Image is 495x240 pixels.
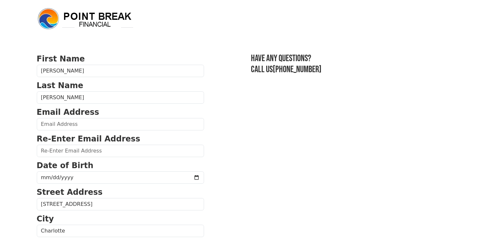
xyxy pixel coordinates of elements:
[37,214,54,223] strong: City
[37,188,103,197] strong: Street Address
[37,118,204,130] input: Email Address
[37,7,134,31] img: logo.png
[37,81,83,90] strong: Last Name
[37,145,204,157] input: Re-Enter Email Address
[251,64,459,75] h3: Call us
[37,54,85,63] strong: First Name
[37,65,204,77] input: First Name
[37,108,99,117] strong: Email Address
[37,134,140,143] strong: Re-Enter Email Address
[37,198,204,210] input: Street Address
[251,53,459,64] h3: Have any questions?
[273,64,322,75] a: [PHONE_NUMBER]
[37,91,204,104] input: Last Name
[37,225,204,237] input: City
[37,161,93,170] strong: Date of Birth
